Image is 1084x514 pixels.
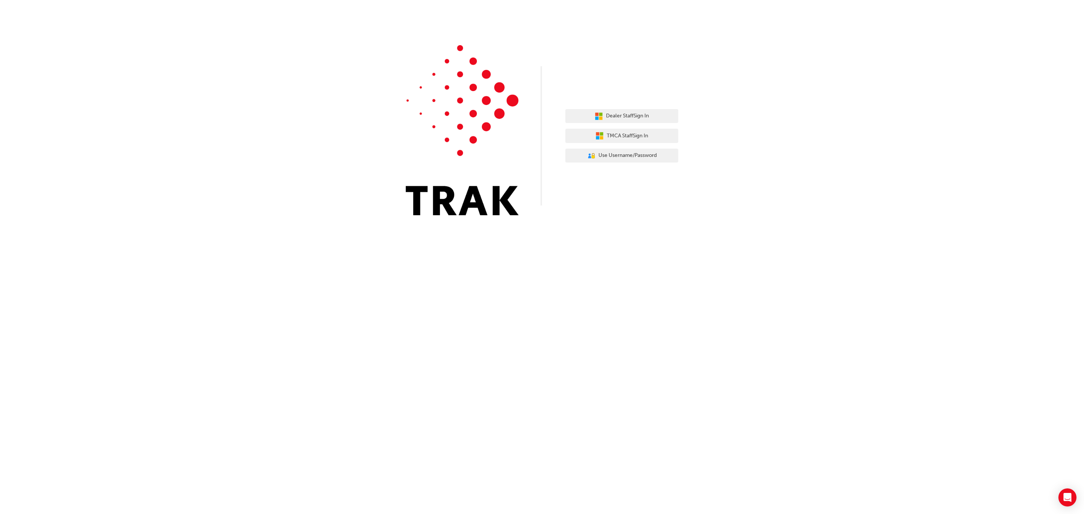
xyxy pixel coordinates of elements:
button: Dealer StaffSign In [565,109,678,123]
span: Use Username/Password [598,151,657,160]
button: TMCA StaffSign In [565,129,678,143]
img: Trak [406,45,519,215]
button: Use Username/Password [565,149,678,163]
div: Open Intercom Messenger [1058,488,1076,506]
span: Dealer Staff Sign In [606,112,649,120]
span: TMCA Staff Sign In [607,132,648,140]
